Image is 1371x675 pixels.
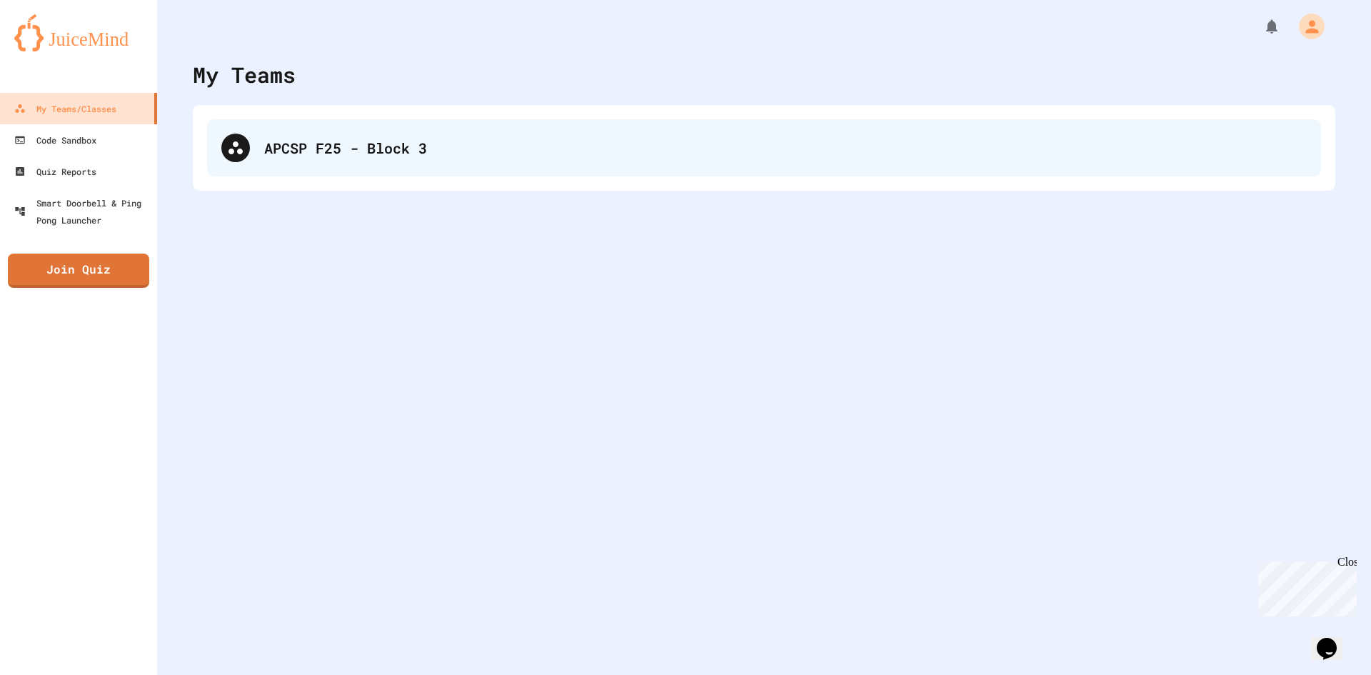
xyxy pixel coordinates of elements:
div: Chat with us now!Close [6,6,99,91]
div: My Account [1284,10,1328,43]
div: Quiz Reports [14,163,96,180]
a: Join Quiz [8,254,149,288]
iframe: chat widget [1311,618,1357,661]
iframe: chat widget [1252,556,1357,616]
div: Code Sandbox [14,131,96,149]
div: Smart Doorbell & Ping Pong Launcher [14,194,151,229]
div: APCSP F25 - Block 3 [264,137,1307,159]
div: My Teams/Classes [14,100,116,117]
div: APCSP F25 - Block 3 [207,119,1321,176]
div: My Teams [193,59,296,91]
img: logo-orange.svg [14,14,143,51]
div: My Notifications [1237,14,1284,39]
